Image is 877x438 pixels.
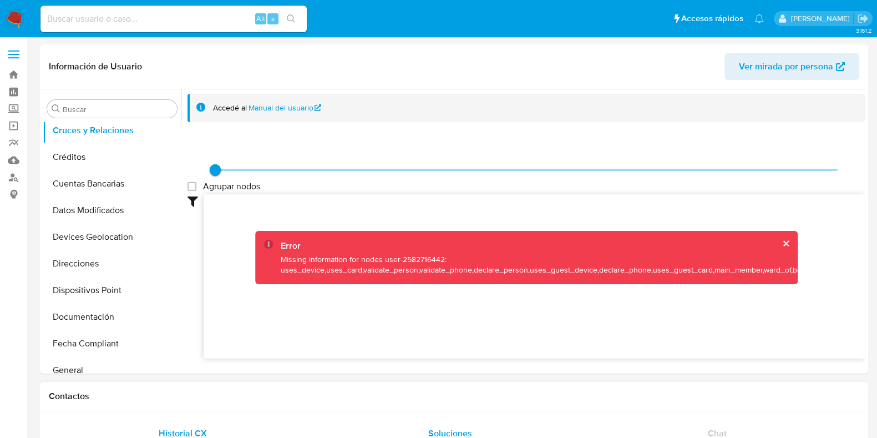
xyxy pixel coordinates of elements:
[739,53,833,80] span: Ver mirada por persona
[790,13,853,24] p: marcela.perdomo@mercadolibre.com.co
[724,53,859,80] button: Ver mirada por persona
[43,250,181,277] button: Direcciones
[281,240,805,252] div: Error
[43,357,181,384] button: General
[213,103,247,113] span: Accedé al
[681,13,743,24] span: Accesos rápidos
[43,197,181,224] button: Datos Modificados
[43,117,181,144] button: Cruces y Relaciones
[280,11,302,27] button: search-icon
[203,181,260,192] span: Agrupar nodos
[187,182,196,191] input: Agrupar nodos
[43,170,181,197] button: Cuentas Bancarias
[49,61,142,72] h1: Información de Usuario
[52,104,60,113] button: Buscar
[754,14,764,23] a: Notificaciones
[49,391,859,402] h1: Contactos
[43,330,181,357] button: Fecha Compliant
[43,224,181,250] button: Devices Geolocation
[43,277,181,304] button: Dispositivos Point
[43,144,181,170] button: Créditos
[40,12,307,26] input: Buscar usuario o caso...
[281,254,805,275] div: Missing information for nodes user-2582716442: uses_device,uses_card,validate_person,validate_pho...
[43,304,181,330] button: Documentación
[782,240,789,247] button: cerrar
[63,104,173,114] input: Buscar
[249,103,322,113] a: Manual del usuario
[271,13,275,24] span: s
[857,13,869,24] a: Salir
[256,13,265,24] span: Alt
